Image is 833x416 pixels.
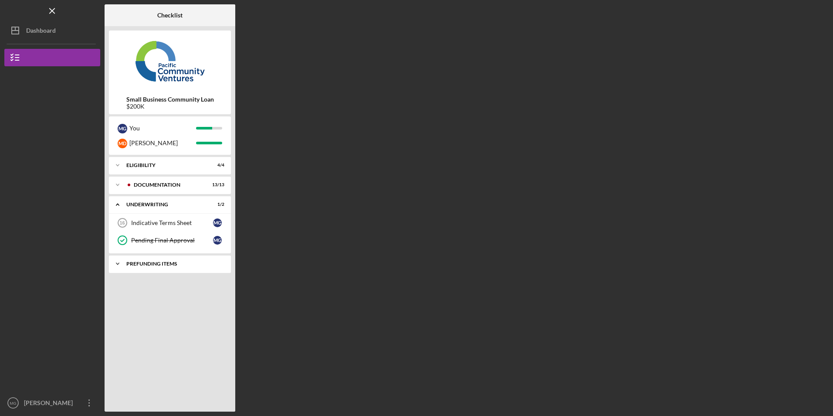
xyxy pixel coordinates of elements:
div: 4 / 4 [209,163,224,168]
img: Product logo [109,35,231,87]
button: Dashboard [4,22,100,39]
b: Small Business Community Loan [126,96,214,103]
div: M G [213,218,222,227]
text: MG [10,401,16,406]
div: Prefunding Items [126,261,220,266]
div: 13 / 13 [209,182,224,188]
div: You [129,121,196,136]
div: M G [213,236,222,245]
a: 16Indicative Terms SheetMG [113,214,227,232]
div: Eligibility [126,163,203,168]
div: [PERSON_NAME] [22,394,78,414]
div: Documentation [134,182,203,188]
div: Pending Final Approval [131,237,213,244]
a: Pending Final ApprovalMG [113,232,227,249]
div: [PERSON_NAME] [129,136,196,150]
div: Underwriting [126,202,203,207]
div: Indicative Terms Sheet [131,219,213,226]
div: M G [118,124,127,133]
b: Checklist [157,12,183,19]
div: M D [118,139,127,148]
button: MG[PERSON_NAME] [4,394,100,412]
div: Dashboard [26,22,56,41]
div: 1 / 2 [209,202,224,207]
tspan: 16 [119,220,125,225]
div: $200K [126,103,214,110]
